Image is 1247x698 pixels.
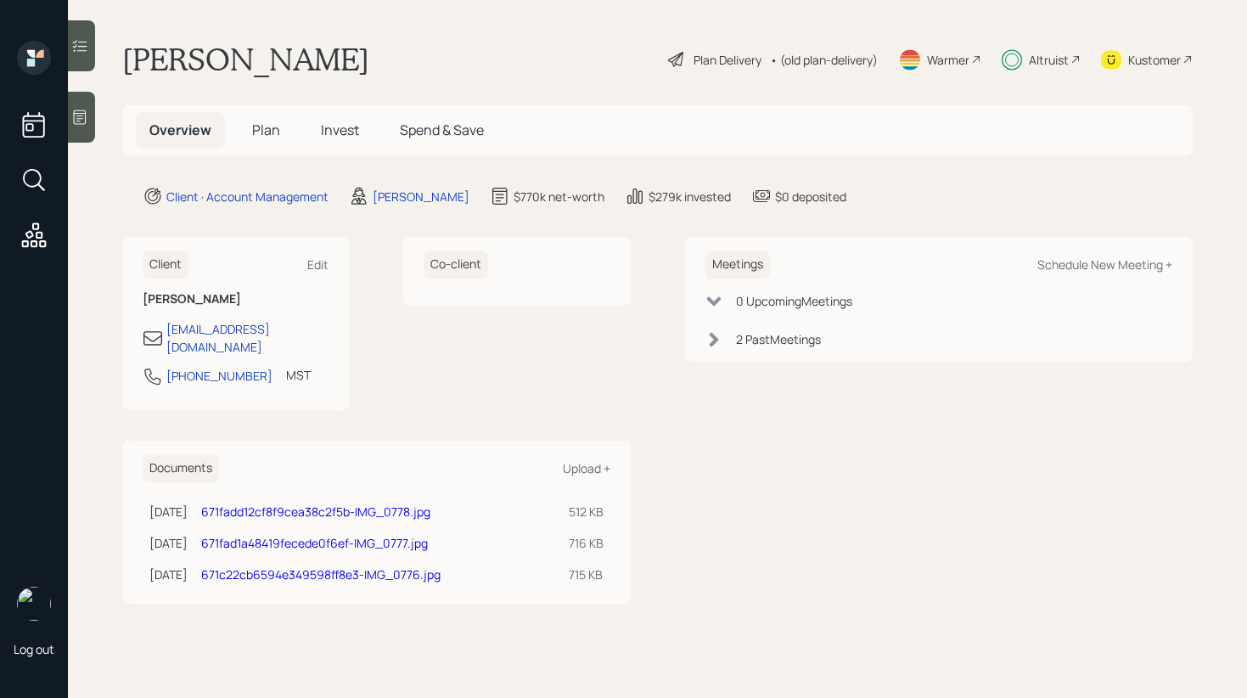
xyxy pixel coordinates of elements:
[286,366,311,384] div: MST
[201,504,430,520] a: 671fadd12cf8f9cea38c2f5b-IMG_0778.jpg
[149,121,211,139] span: Overview
[770,51,878,69] div: • (old plan-delivery)
[17,587,51,621] img: retirable_logo.png
[927,51,969,69] div: Warmer
[649,188,731,205] div: $279k invested
[705,250,770,279] h6: Meetings
[14,641,54,657] div: Log out
[694,51,761,69] div: Plan Delivery
[1128,51,1181,69] div: Kustomer
[1029,51,1069,69] div: Altruist
[201,566,441,583] a: 671c22cb6594e349598ff8e3-IMG_0776.jpg
[400,121,484,139] span: Spend & Save
[149,534,188,552] div: [DATE]
[149,566,188,583] div: [DATE]
[143,454,219,482] h6: Documents
[143,292,329,307] h6: [PERSON_NAME]
[569,534,604,552] div: 716 KB
[1037,256,1172,273] div: Schedule New Meeting +
[166,367,272,385] div: [PHONE_NUMBER]
[201,535,428,551] a: 671fad1a48419fecede0f6ef-IMG_0777.jpg
[122,41,369,78] h1: [PERSON_NAME]
[373,188,469,205] div: [PERSON_NAME]
[736,292,852,310] div: 0 Upcoming Meeting s
[307,256,329,273] div: Edit
[143,250,188,279] h6: Client
[321,121,359,139] span: Invest
[514,188,604,205] div: $770k net-worth
[166,320,329,356] div: [EMAIL_ADDRESS][DOMAIN_NAME]
[736,330,821,348] div: 2 Past Meeting s
[569,503,604,521] div: 512 KB
[166,188,329,205] div: Client · Account Management
[252,121,280,139] span: Plan
[775,188,846,205] div: $0 deposited
[569,566,604,583] div: 715 KB
[424,250,488,279] h6: Co-client
[149,503,188,521] div: [DATE]
[563,460,610,476] div: Upload +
